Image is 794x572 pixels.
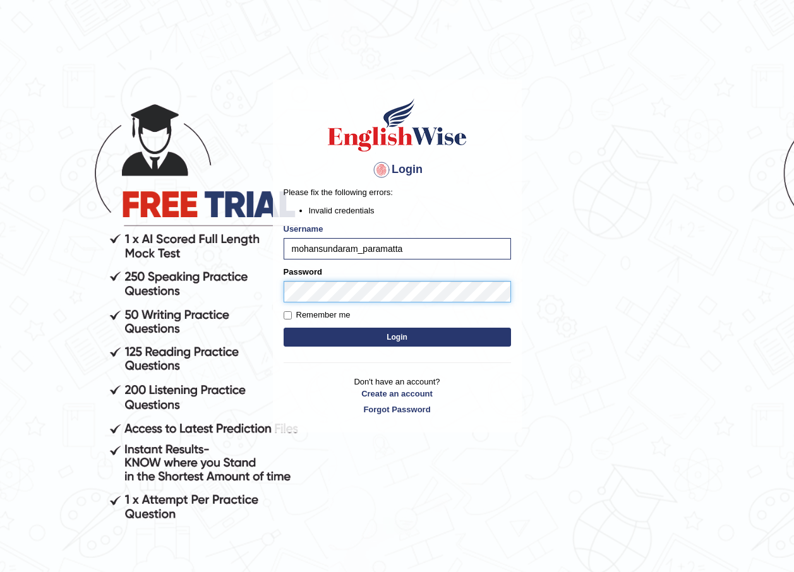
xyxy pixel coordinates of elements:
button: Login [284,328,511,347]
label: Username [284,223,323,235]
label: Password [284,266,322,278]
p: Don't have an account? [284,376,511,415]
input: Remember me [284,311,292,319]
img: Logo of English Wise sign in for intelligent practice with AI [325,97,469,153]
a: Forgot Password [284,403,511,415]
label: Remember me [284,309,351,321]
p: Please fix the following errors: [284,186,511,198]
h4: Login [284,160,511,180]
li: Invalid credentials [309,205,511,217]
a: Create an account [284,388,511,400]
